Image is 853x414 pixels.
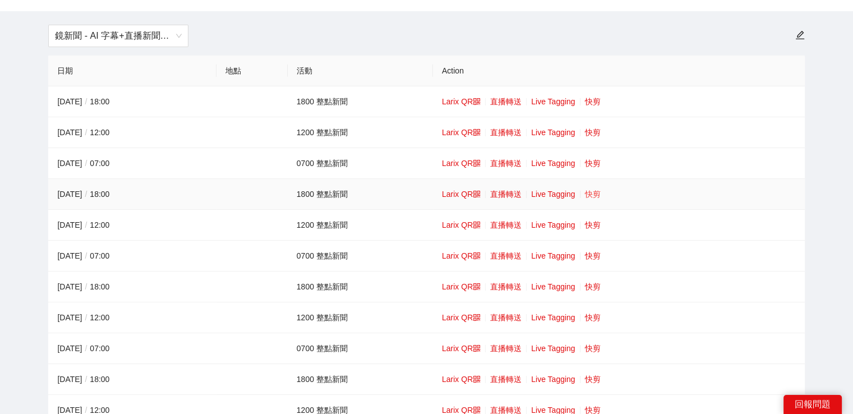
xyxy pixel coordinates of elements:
[531,128,575,137] a: Live Tagging
[82,251,90,260] span: /
[288,210,433,241] td: 1200 整點新聞
[48,241,216,272] td: [DATE] 07:00
[442,97,481,106] a: Larix QR
[473,221,481,229] span: qrcode
[442,159,481,168] a: Larix QR
[473,190,481,198] span: qrcode
[531,190,575,199] a: Live Tagging
[585,190,601,199] a: 快剪
[433,56,805,86] th: Action
[585,97,601,106] a: 快剪
[288,333,433,364] td: 0700 整點新聞
[531,313,575,322] a: Live Tagging
[442,282,481,291] a: Larix QR
[48,364,216,395] td: [DATE] 18:00
[288,56,433,86] th: 活動
[473,375,481,383] span: qrcode
[288,364,433,395] td: 1800 整點新聞
[82,128,90,137] span: /
[82,282,90,291] span: /
[531,344,575,353] a: Live Tagging
[783,395,842,414] div: 回報問題
[490,159,522,168] a: 直播轉送
[48,272,216,302] td: [DATE] 18:00
[531,220,575,229] a: Live Tagging
[490,251,522,260] a: 直播轉送
[48,179,216,210] td: [DATE] 18:00
[442,190,481,199] a: Larix QR
[531,251,575,260] a: Live Tagging
[288,148,433,179] td: 0700 整點新聞
[82,97,90,106] span: /
[585,313,601,322] a: 快剪
[585,159,601,168] a: 快剪
[82,190,90,199] span: /
[48,56,216,86] th: 日期
[473,98,481,105] span: qrcode
[531,159,575,168] a: Live Tagging
[288,302,433,333] td: 1200 整點新聞
[55,25,182,47] span: 鏡新聞 - AI 字幕+直播新聞（2025-2027）
[442,344,481,353] a: Larix QR
[442,375,481,384] a: Larix QR
[82,159,90,168] span: /
[490,282,522,291] a: 直播轉送
[490,344,522,353] a: 直播轉送
[473,128,481,136] span: qrcode
[48,148,216,179] td: [DATE] 07:00
[585,128,601,137] a: 快剪
[490,313,522,322] a: 直播轉送
[473,314,481,321] span: qrcode
[48,86,216,117] td: [DATE] 18:00
[473,406,481,414] span: qrcode
[531,97,575,106] a: Live Tagging
[442,251,481,260] a: Larix QR
[442,313,481,322] a: Larix QR
[473,283,481,291] span: qrcode
[288,117,433,148] td: 1200 整點新聞
[442,128,481,137] a: Larix QR
[288,272,433,302] td: 1800 整點新聞
[288,241,433,272] td: 0700 整點新聞
[216,56,287,86] th: 地點
[48,210,216,241] td: [DATE] 12:00
[82,375,90,384] span: /
[82,220,90,229] span: /
[288,86,433,117] td: 1800 整點新聞
[531,375,575,384] a: Live Tagging
[473,344,481,352] span: qrcode
[82,313,90,322] span: /
[585,251,601,260] a: 快剪
[585,282,601,291] a: 快剪
[490,375,522,384] a: 直播轉送
[531,282,575,291] a: Live Tagging
[288,179,433,210] td: 1800 整點新聞
[585,220,601,229] a: 快剪
[490,220,522,229] a: 直播轉送
[48,333,216,364] td: [DATE] 07:00
[48,117,216,148] td: [DATE] 12:00
[473,159,481,167] span: qrcode
[585,375,601,384] a: 快剪
[442,220,481,229] a: Larix QR
[490,97,522,106] a: 直播轉送
[795,30,805,40] span: edit
[490,128,522,137] a: 直播轉送
[585,344,601,353] a: 快剪
[82,344,90,353] span: /
[48,302,216,333] td: [DATE] 12:00
[490,190,522,199] a: 直播轉送
[473,252,481,260] span: qrcode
